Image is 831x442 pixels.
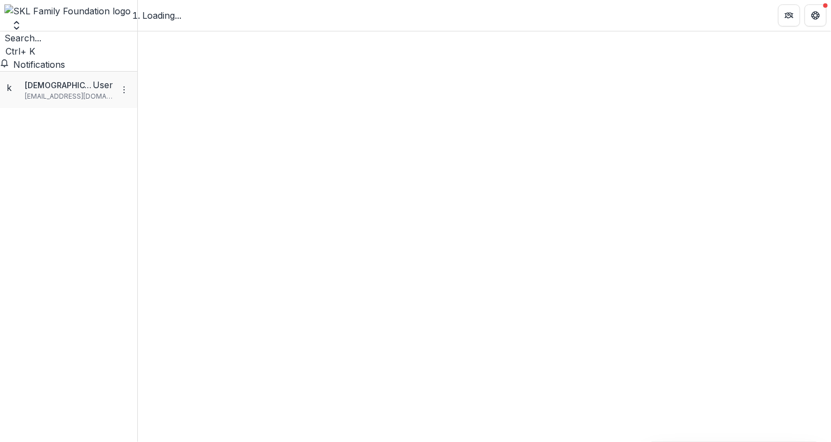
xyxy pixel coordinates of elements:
[805,4,827,26] button: Get Help
[93,78,113,91] p: User
[142,9,181,22] div: Loading...
[778,4,800,26] button: Partners
[117,83,131,96] button: More
[25,79,93,91] p: [DEMOGRAPHIC_DATA]
[13,59,65,70] span: Notifications
[4,33,41,44] span: Search...
[9,20,24,31] button: Open entity switcher
[25,91,113,101] p: [EMAIL_ADDRESS][DOMAIN_NAME]
[7,81,20,94] div: kristen
[4,4,133,18] img: SKL Family Foundation logo
[142,9,181,22] nav: breadcrumb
